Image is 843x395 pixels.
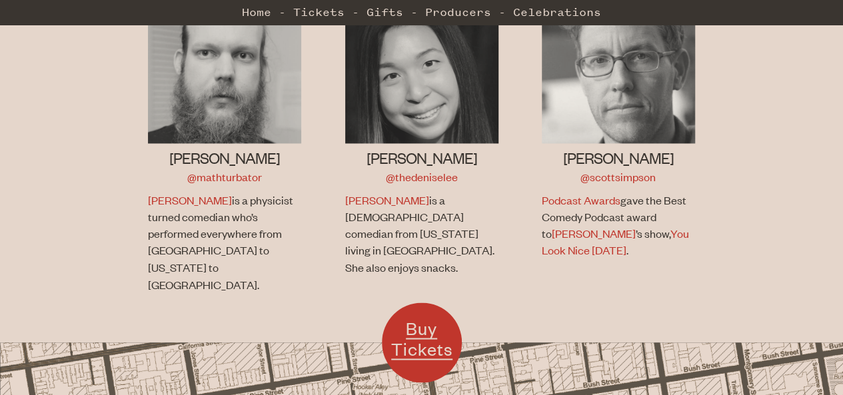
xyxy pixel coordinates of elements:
h3: [PERSON_NAME] [345,147,498,168]
p: is a [DEMOGRAPHIC_DATA] comedian from [US_STATE] living in [GEOGRAPHIC_DATA]. She also enjoys sna... [345,192,495,276]
h3: [PERSON_NAME] [542,147,695,168]
h3: [PERSON_NAME] [148,147,301,168]
a: [PERSON_NAME] [345,193,429,207]
a: @mathturbator [187,169,262,184]
a: [PERSON_NAME] [552,226,636,240]
span: Buy Tickets [391,316,452,360]
p: gave the Best Comedy Podcast award to ’s show, . [542,192,692,259]
a: Podcast Awards [542,193,620,207]
a: [PERSON_NAME] [148,193,232,207]
a: @scottsimpson [580,169,656,184]
a: @thedeniselee [386,169,458,184]
a: Buy Tickets [382,302,462,382]
p: is a physicist turned comedian who’s performed everywhere from [GEOGRAPHIC_DATA] to [US_STATE] to... [148,192,298,292]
